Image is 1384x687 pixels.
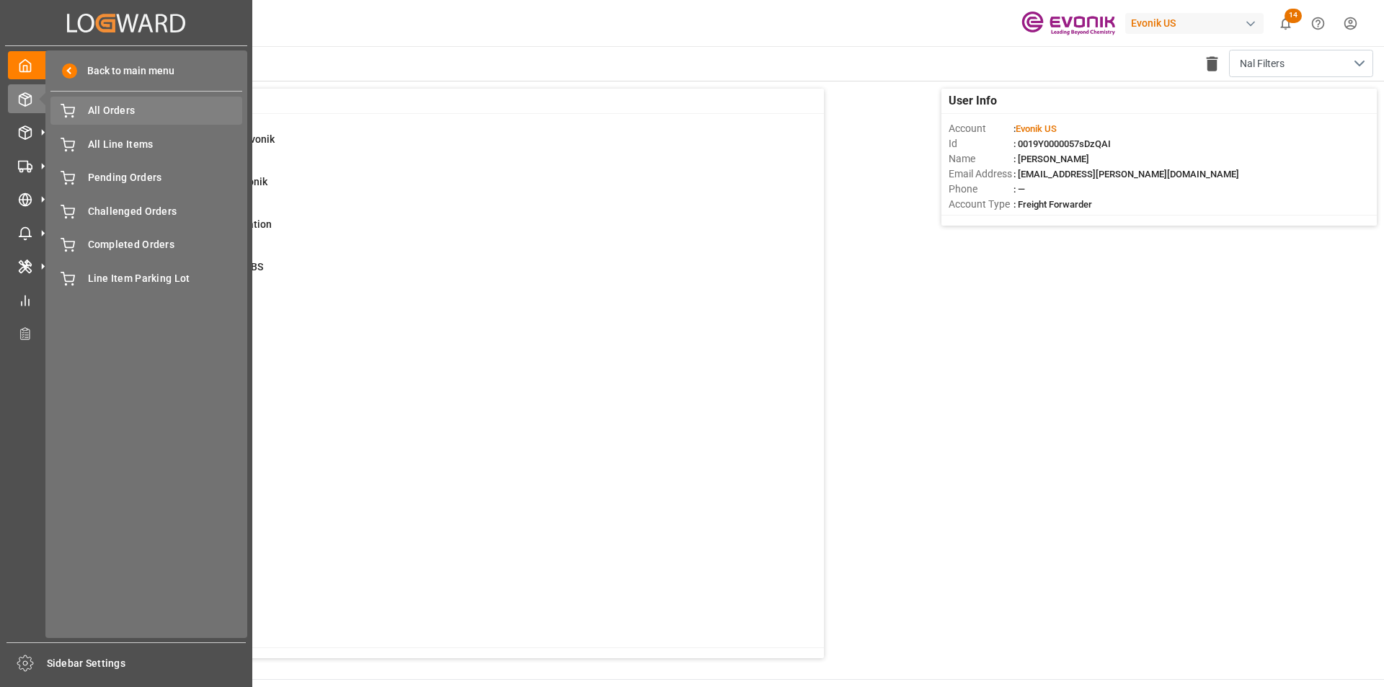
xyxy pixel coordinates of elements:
span: Line Item Parking Lot [88,271,243,286]
span: Phone [949,182,1013,197]
span: All Orders [88,103,243,118]
span: 14 [1285,9,1302,23]
a: Challenged Orders [50,197,242,225]
span: : Freight Forwarder [1013,199,1092,210]
a: 0Pending Bkg Request sent to ABSShipment [74,260,806,290]
button: open menu [1229,50,1373,77]
a: All Orders [50,97,242,125]
span: User Info [949,92,997,110]
button: Evonik US [1125,9,1269,37]
a: Completed Orders [50,231,242,259]
span: Sidebar Settings [47,656,247,671]
span: Email Address [949,167,1013,182]
span: Name [949,151,1013,167]
a: All Line Items [50,130,242,158]
img: Evonik-brand-mark-Deep-Purple-RGB.jpeg_1700498283.jpeg [1021,11,1115,36]
div: Evonik US [1125,13,1264,34]
span: Evonik US [1016,123,1057,134]
span: Nal Filters [1240,56,1285,71]
span: : [1013,123,1057,134]
span: Account [949,121,1013,136]
a: My Reports [8,285,244,314]
span: : 0019Y0000057sDzQAI [1013,138,1111,149]
button: show 14 new notifications [1269,7,1302,40]
a: 44ABS: Missing Booking ConfirmationShipment [74,217,806,247]
a: My Cockpit [8,51,244,79]
a: 4TU : Pre-Leg Shipment # ErrorTransport Unit [74,345,806,375]
a: 1Error on Initial Sales Order to EvonikShipment [74,132,806,162]
span: Completed Orders [88,237,243,252]
button: Help Center [1302,7,1334,40]
a: Transport Planner [8,319,244,347]
span: : — [1013,184,1025,195]
span: Account Type [949,197,1013,212]
a: Pending Orders [50,164,242,192]
span: Back to main menu [77,63,174,79]
span: : [PERSON_NAME] [1013,154,1089,164]
a: Line Item Parking Lot [50,264,242,292]
span: Challenged Orders [88,204,243,219]
span: Id [949,136,1013,151]
span: All Line Items [88,137,243,152]
a: 2Main-Leg Shipment # ErrorShipment [74,302,806,332]
a: 0Error Sales Order Update to EvonikShipment [74,174,806,205]
span: Pending Orders [88,170,243,185]
span: : [EMAIL_ADDRESS][PERSON_NAME][DOMAIN_NAME] [1013,169,1239,179]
